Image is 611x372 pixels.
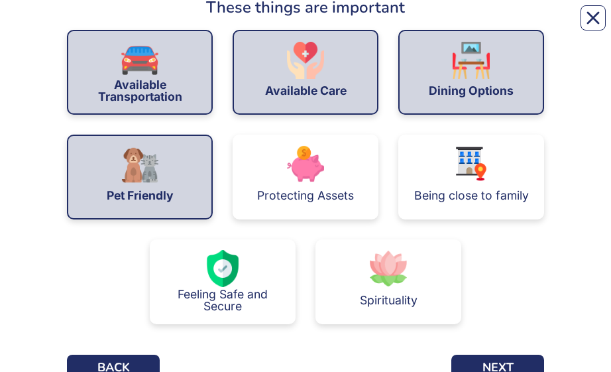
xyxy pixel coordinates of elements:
button: Close [581,5,606,31]
div: Spirituality [360,294,417,306]
img: 241f272d-3c98-49a9-b6c5-ec7e8b799de2.png [121,42,158,79]
img: 393f7d81-3d17-43df-ae46-f848d59306f4.png [204,250,241,287]
img: 89c761e7-9b8b-4a9c-98e4-f16cb1ccd5c5.png [453,42,490,79]
img: da912c8b-40bd-4a2c-a22f-dfb956a20d59.png [121,147,158,184]
img: 9aa9939e-eae4-4523-a681-7dd3e8b283e9.png [453,145,490,182]
div: Available Care [265,85,347,97]
img: 3c451dc1-aae8-49d3-a467-0fc74059418f.png [287,145,324,182]
img: 408152fd-962e-4097-b432-38a79772b316.png [370,250,407,287]
div: Available Transportation [79,79,201,102]
div: Being close to family [414,190,529,202]
img: 53b43e13-3596-4737-98db-4743a93b6917.png [287,42,324,79]
div: Feeling Safe and Secure [160,288,285,312]
div: Dining Options [429,85,514,97]
div: Protecting Assets [257,190,354,202]
div: Pet Friendly [107,190,174,202]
